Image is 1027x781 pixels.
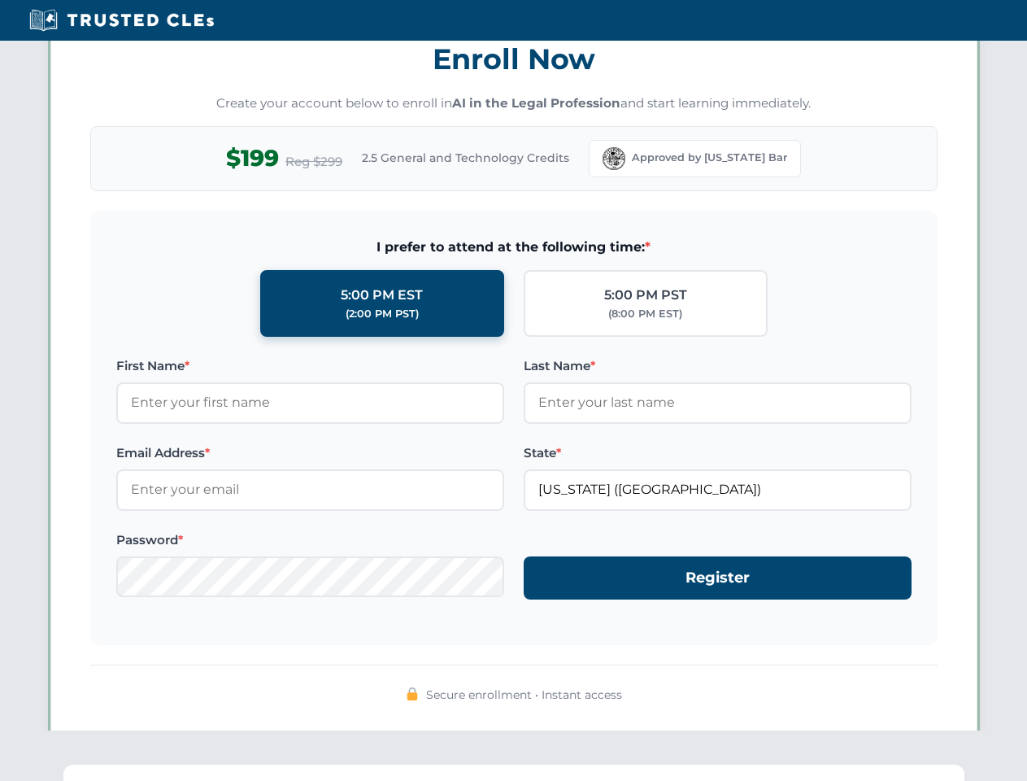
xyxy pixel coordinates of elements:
[452,95,620,111] strong: AI in the Legal Profession
[285,152,342,172] span: Reg $299
[24,8,219,33] img: Trusted CLEs
[362,149,569,167] span: 2.5 General and Technology Credits
[406,687,419,700] img: 🔒
[116,530,504,550] label: Password
[346,306,419,322] div: (2:00 PM PST)
[426,686,622,704] span: Secure enrollment • Instant access
[116,237,912,258] span: I prefer to attend at the following time:
[608,306,682,322] div: (8:00 PM EST)
[116,356,504,376] label: First Name
[116,469,504,510] input: Enter your email
[524,356,912,376] label: Last Name
[90,33,938,85] h3: Enroll Now
[524,556,912,600] button: Register
[524,443,912,463] label: State
[341,285,423,306] div: 5:00 PM EST
[524,382,912,423] input: Enter your last name
[226,140,279,177] span: $199
[603,147,625,170] img: Florida Bar
[90,94,938,113] p: Create your account below to enroll in and start learning immediately.
[116,443,504,463] label: Email Address
[524,469,912,510] input: Florida (FL)
[604,285,687,306] div: 5:00 PM PST
[632,150,787,166] span: Approved by [US_STATE] Bar
[116,382,504,423] input: Enter your first name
